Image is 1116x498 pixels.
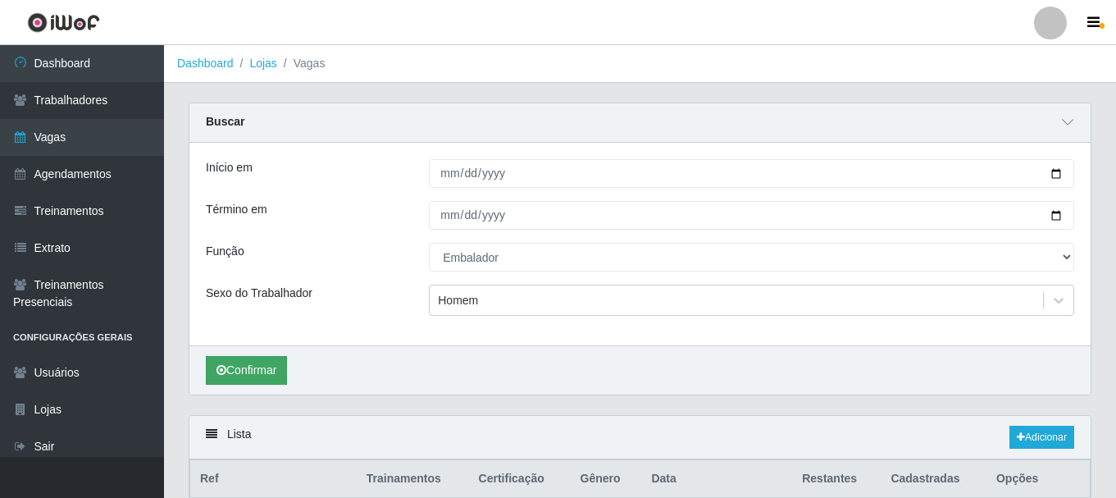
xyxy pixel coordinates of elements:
a: Lojas [249,57,276,70]
input: 00/00/0000 [429,159,1074,188]
a: Adicionar [1009,426,1074,449]
label: Função [206,243,244,260]
div: Homem [438,292,478,309]
li: Vagas [277,55,326,72]
div: Lista [189,416,1091,459]
a: Dashboard [177,57,234,70]
label: Sexo do Trabalhador [206,285,312,302]
nav: breadcrumb [164,45,1116,83]
label: Término em [206,201,267,218]
button: Confirmar [206,356,287,385]
label: Início em [206,159,253,176]
strong: Buscar [206,115,244,128]
input: 00/00/0000 [429,201,1074,230]
img: CoreUI Logo [27,12,100,33]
